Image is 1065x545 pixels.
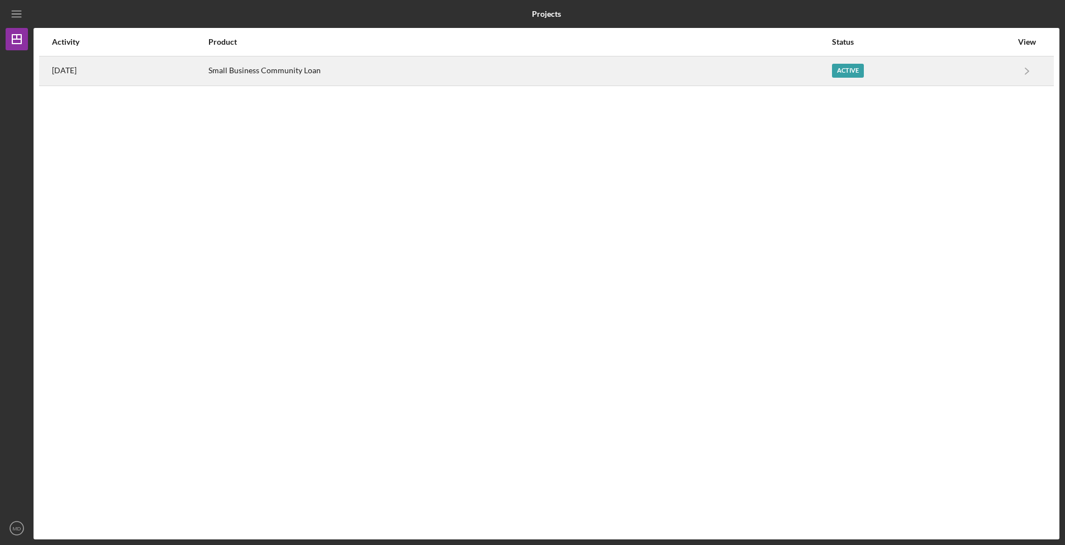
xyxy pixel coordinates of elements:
div: Active [832,64,864,78]
div: Product [208,37,831,46]
div: Status [832,37,1012,46]
text: MD [13,525,21,532]
b: Projects [532,10,561,18]
div: View [1013,37,1041,46]
button: MD [6,517,28,539]
div: Activity [52,37,207,46]
div: Small Business Community Loan [208,57,831,85]
time: 2025-08-08 16:40 [52,66,77,75]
